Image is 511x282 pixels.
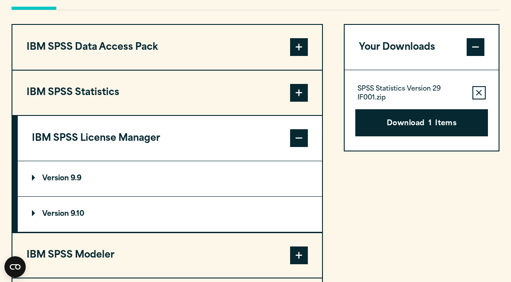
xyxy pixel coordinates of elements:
[18,161,322,196] summary: Version 9.9
[345,70,499,151] div: Your Downloads
[32,175,82,182] p: Version 9.9
[32,211,84,218] p: Version 9.10
[355,109,487,137] button: Download1Items
[18,197,322,232] summary: Version 9.10
[345,25,499,70] button: Your Downloads
[4,256,26,278] button: Open CMP widget
[18,116,322,161] button: IBM SPSS License Manager
[18,161,322,232] div: IBM SPSS License Manager
[12,25,322,70] button: IBM SPSS Data Access Pack
[428,118,432,130] span: 1
[12,71,322,115] button: IBM SPSS Statistics
[358,85,465,103] p: SPSS Statistics Version 29 IF001.zip
[12,233,322,278] button: IBM SPSS Modeler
